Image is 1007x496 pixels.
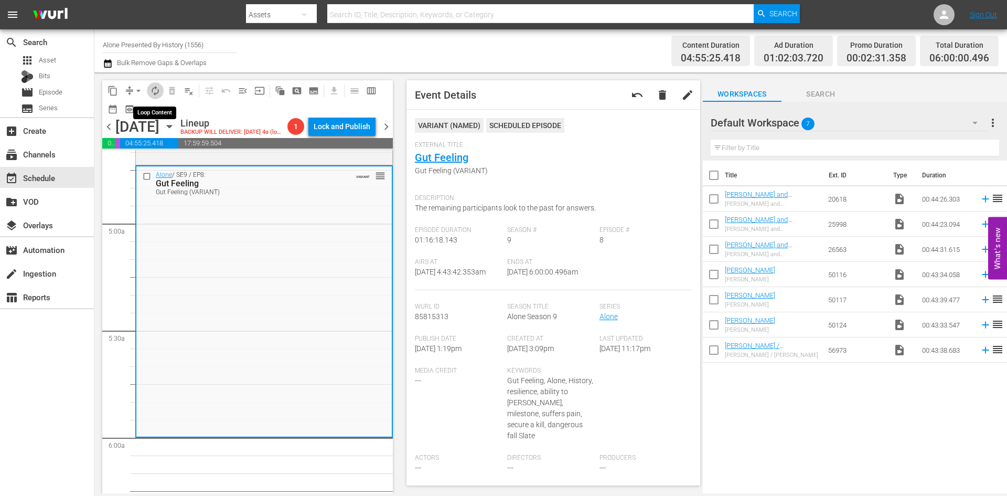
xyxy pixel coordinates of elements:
[824,312,889,337] td: 50124
[39,71,50,81] span: Bits
[507,344,554,353] span: [DATE] 3:09pm
[725,216,792,231] a: [PERSON_NAME] and [PERSON_NAME]
[507,236,511,244] span: 9
[725,316,775,324] a: [PERSON_NAME]
[180,82,197,99] span: Clear Lineup
[991,192,1004,205] span: reorder
[150,86,160,96] span: autorenew_outlined
[156,171,339,196] div: / SE9 / EP8:
[507,367,594,375] span: Keywords
[115,59,207,67] span: Bulk Remove Gaps & Overlaps
[6,8,19,21] span: menu
[415,367,502,375] span: Media Credit
[887,161,916,190] th: Type
[39,55,56,66] span: Asset
[725,241,792,257] a: [PERSON_NAME] and [PERSON_NAME]
[980,269,991,280] svg: Add to Schedule
[308,86,319,96] span: subtitles_outlined
[893,293,906,306] span: Video
[507,376,593,440] span: Gut Feeling, Alone, History, resilience, ability to [PERSON_NAME], milestone, suffers pain, secur...
[824,186,889,212] td: 20618
[725,326,775,333] div: [PERSON_NAME]
[824,337,889,363] td: 56973
[115,118,159,135] div: [DATE]
[991,293,1004,305] span: reorder
[178,138,392,149] span: 17:59:59.504
[415,151,468,164] a: Gut Feeling
[725,291,775,299] a: [PERSON_NAME]
[650,82,675,108] button: delete
[988,217,1007,279] button: Open Feedback Widget
[675,82,700,108] button: edit
[415,204,596,212] span: The remaining participants look to the past for answers.
[599,303,687,311] span: Series
[764,52,823,65] span: 01:02:03.720
[156,178,339,188] div: Gut Feeling
[5,125,18,138] span: Create
[133,86,144,96] span: arrow_drop_down
[415,236,457,244] span: 01:16:18.143
[102,138,115,149] span: 01:02:03.720
[415,258,502,267] span: Airs At
[415,344,462,353] span: [DATE] 1:19pm
[21,54,34,67] span: Asset
[991,318,1004,331] span: reorder
[764,38,823,52] div: Ad Duration
[415,268,486,276] span: [DATE] 4:43:42.353am
[507,303,594,311] span: Season Title
[929,52,989,65] span: 06:00:00.496
[104,101,121,118] span: Month Calendar View
[5,172,18,185] span: Schedule
[918,262,976,287] td: 00:43:34.058
[238,86,248,96] span: menu_open
[918,312,976,337] td: 00:43:33.547
[918,186,976,212] td: 00:44:26.303
[380,120,393,133] span: chevron_right
[5,244,18,257] span: Automation
[599,463,606,472] span: ---
[184,86,194,96] span: playlist_remove_outlined
[21,86,34,99] span: Episode
[507,258,594,267] span: Ends At
[918,237,976,262] td: 00:44:31.615
[121,82,147,99] span: Remove Gaps & Overlaps
[314,117,370,136] div: Lock and Publish
[824,262,889,287] td: 50116
[980,218,991,230] svg: Add to Schedule
[725,226,820,233] div: [PERSON_NAME] and [PERSON_NAME]
[824,287,889,312] td: 50117
[507,454,594,462] span: Directors
[141,104,152,114] span: toggle_off
[305,82,322,99] span: Create Series Block
[631,89,644,101] span: Revert to Primary Episode
[415,335,502,343] span: Publish Date
[156,171,172,178] a: Alone
[703,88,781,101] span: Workspaces
[507,335,594,343] span: Created At
[918,287,976,312] td: 00:43:39.477
[725,251,820,258] div: [PERSON_NAME] and [PERSON_NAME]
[363,82,380,99] span: Week Calendar View
[5,219,18,232] span: Overlays
[725,342,784,357] a: [PERSON_NAME] / [PERSON_NAME]
[322,80,342,101] span: Download as CSV
[987,110,999,135] button: more_vert
[21,70,34,83] div: Bits
[5,196,18,208] span: VOD
[725,276,775,283] div: [PERSON_NAME]
[893,193,906,205] span: Video
[725,200,820,207] div: [PERSON_NAME] and [PERSON_NAME]
[847,52,906,65] span: 00:02:31.358
[929,38,989,52] div: Total Duration
[275,86,285,96] span: auto_awesome_motion_outlined
[254,86,265,96] span: input
[725,352,820,358] div: [PERSON_NAME] / [PERSON_NAME]
[822,161,886,190] th: Ext. ID
[893,319,906,331] span: Video
[507,268,578,276] span: [DATE] 6:00:00.496am
[847,38,906,52] div: Promo Duration
[824,237,889,262] td: 26563
[824,212,889,237] td: 25998
[987,117,999,129] span: more_vert
[5,36,18,49] span: Search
